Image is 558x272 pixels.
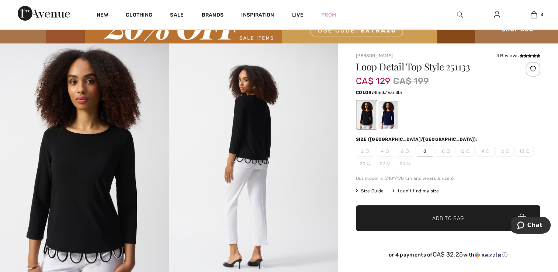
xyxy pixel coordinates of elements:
span: 24 [396,158,414,169]
span: 4 [376,146,394,157]
img: ring-m.svg [446,149,450,153]
img: Bag.svg [518,213,526,223]
span: 6 [396,146,414,157]
a: Prom [321,11,336,19]
div: I can't find my size [392,188,439,194]
img: search the website [457,10,463,19]
span: 20 [356,158,374,169]
span: 14 [475,146,494,157]
div: Our model is 5'10"/178 cm and wears a size 6. [356,175,540,182]
div: 4 Reviews [496,52,540,59]
div: Size ([GEOGRAPHIC_DATA]/[GEOGRAPHIC_DATA]): [356,136,479,143]
a: 4 [516,10,552,19]
div: or 4 payments of with [356,251,540,258]
img: ring-m.svg [486,149,489,153]
a: New [97,12,108,20]
span: CA$ 199 [393,74,429,88]
span: Color: [356,90,373,95]
h1: Loop Detail Top Style 251133 [356,62,510,72]
span: Add to Bag [432,214,464,222]
span: 22 [376,158,394,169]
span: CA$ 129 [356,69,390,86]
img: 1ère Avenue [18,6,70,21]
span: 4 [541,11,543,18]
div: or 4 payments ofCA$ 32.25withSezzle Click to learn more about Sezzle [356,251,540,261]
a: Sign In [488,10,506,20]
a: [PERSON_NAME] [356,53,393,58]
span: 12 [455,146,474,157]
span: 18 [515,146,534,157]
img: ring-m.svg [406,162,410,165]
img: ring-m.svg [365,149,369,153]
div: Black/Vanilla [357,101,376,129]
span: Inspiration [241,12,274,20]
span: 8 [416,146,434,157]
span: CA$ 32.25 [433,251,463,258]
div: Midnight Blue/Vanilla [378,101,398,129]
img: ring-m.svg [367,162,371,165]
img: ring-m.svg [506,149,509,153]
span: 2 [356,146,374,157]
button: Add to Bag [356,205,540,231]
a: Live [292,11,304,19]
img: ring-m.svg [387,162,390,165]
img: My Info [494,10,500,19]
img: ring-m.svg [526,149,530,153]
img: ring-m.svg [466,149,469,153]
a: Sale [170,12,184,20]
span: Black/Vanilla [373,90,402,95]
iframe: Opens a widget where you can chat to one of our agents [511,217,551,235]
a: Brands [202,12,224,20]
img: Sezzle [475,252,501,258]
a: Clothing [126,12,152,20]
span: Size Guide [356,188,384,194]
img: ring-m.svg [385,149,389,153]
img: My Bag [531,10,537,19]
img: ring-m.svg [405,149,409,153]
span: 16 [495,146,514,157]
span: 10 [436,146,454,157]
